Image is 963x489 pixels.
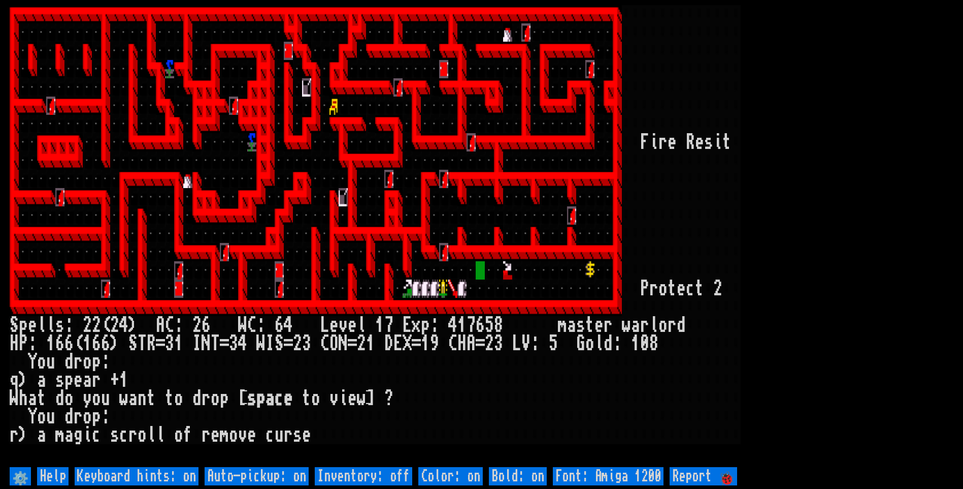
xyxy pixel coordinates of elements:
div: v [238,426,247,444]
div: C [165,316,174,334]
div: t [147,389,156,408]
div: P [19,334,28,353]
div: e [668,133,677,151]
div: + [110,371,119,389]
div: 3 [165,334,174,353]
div: l [357,316,366,334]
div: a [83,371,92,389]
div: u [275,426,284,444]
div: l [156,426,165,444]
div: 8 [494,316,503,334]
div: g [74,426,83,444]
div: N [202,334,211,353]
div: 7 [467,316,476,334]
div: 2 [485,334,494,353]
div: L [512,334,521,353]
div: 2 [83,316,92,334]
div: 6 [101,334,110,353]
div: a [128,389,138,408]
div: X [403,334,412,353]
div: e [695,133,704,151]
div: r [202,426,211,444]
div: T [211,334,220,353]
div: p [421,316,430,334]
div: o [174,389,183,408]
div: l [37,316,46,334]
div: v [339,316,348,334]
div: l [594,334,604,353]
input: Help [37,467,69,485]
div: p [64,371,74,389]
div: : [28,334,37,353]
div: t [722,133,732,151]
div: ] [366,389,375,408]
div: ( [101,316,110,334]
div: 4 [238,334,247,353]
div: t [302,389,311,408]
div: r [128,426,138,444]
div: = [476,334,485,353]
div: ) [128,316,138,334]
div: i [83,426,92,444]
div: 6 [275,316,284,334]
div: = [220,334,229,353]
div: H [457,334,467,353]
div: r [284,426,293,444]
div: o [64,389,74,408]
div: 0 [640,334,649,353]
div: E [393,334,403,353]
div: r [10,426,19,444]
div: 1 [631,334,640,353]
div: p [92,408,101,426]
div: e [284,389,293,408]
input: Inventory: off [315,467,412,485]
div: 4 [119,316,128,334]
div: c [265,426,275,444]
div: I [265,334,275,353]
div: A [467,334,476,353]
input: Bold: on [489,467,547,485]
div: o [138,426,147,444]
div: ) [19,371,28,389]
div: o [311,389,320,408]
div: 4 [448,316,457,334]
div: W [256,334,265,353]
div: y [83,389,92,408]
div: m [220,426,229,444]
div: o [37,353,46,371]
div: 1 [119,371,128,389]
div: l [147,426,156,444]
div: 2 [713,280,722,298]
div: t [668,280,677,298]
div: m [55,426,64,444]
div: l [46,316,55,334]
div: l [649,316,658,334]
div: 1 [375,316,384,334]
input: Auto-pickup: on [205,467,309,485]
div: I [192,334,202,353]
div: ? [384,389,393,408]
div: c [275,389,284,408]
div: s [704,133,713,151]
div: 1 [174,334,183,353]
div: o [174,426,183,444]
div: ) [110,334,119,353]
div: r [202,389,211,408]
div: Y [28,353,37,371]
div: s [55,316,64,334]
div: W [238,316,247,334]
div: s [110,426,119,444]
div: d [677,316,686,334]
div: 6 [55,334,64,353]
div: = [156,334,165,353]
div: e [348,389,357,408]
div: E [403,316,412,334]
div: e [28,316,37,334]
div: 7 [384,316,393,334]
div: i [713,133,722,151]
div: : [256,316,265,334]
div: s [55,371,64,389]
div: e [348,316,357,334]
div: a [631,316,640,334]
div: r [74,408,83,426]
